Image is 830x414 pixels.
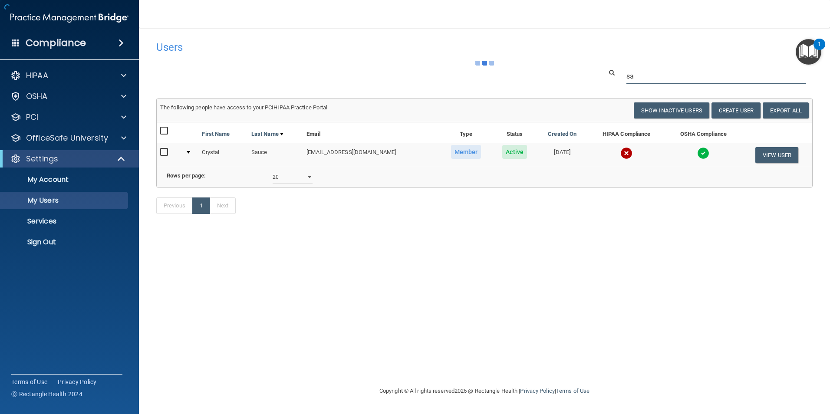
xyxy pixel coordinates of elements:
[6,175,124,184] p: My Account
[326,377,643,405] div: Copyright © All rights reserved 2025 @ Rectangle Health | |
[248,143,303,167] td: Sauce
[537,143,587,167] td: [DATE]
[303,143,440,167] td: [EMAIL_ADDRESS][DOMAIN_NAME]
[58,378,97,386] a: Privacy Policy
[11,390,82,398] span: Ⓒ Rectangle Health 2024
[502,145,527,159] span: Active
[6,196,124,205] p: My Users
[156,42,534,53] h4: Users
[10,9,128,26] img: PMB logo
[10,154,126,164] a: Settings
[620,147,632,159] img: cross.ca9f0e7f.svg
[697,147,709,159] img: tick.e7d51cea.svg
[665,122,741,143] th: OSHA Compliance
[156,197,193,214] a: Previous
[26,70,48,81] p: HIPAA
[10,112,126,122] a: PCI
[548,129,576,139] a: Created On
[520,388,554,394] a: Privacy Policy
[198,143,247,167] td: Crystal
[26,37,86,49] h4: Compliance
[167,172,206,179] b: Rows per page:
[303,122,440,143] th: Email
[10,70,126,81] a: HIPAA
[440,122,492,143] th: Type
[634,102,709,118] button: Show Inactive Users
[556,388,590,394] a: Terms of Use
[763,102,809,118] a: Export All
[192,197,210,214] a: 1
[26,91,48,102] p: OSHA
[10,91,126,102] a: OSHA
[451,145,481,159] span: Member
[160,104,328,111] span: The following people have access to your PCIHIPAA Practice Portal
[626,68,806,84] input: Search
[11,378,47,386] a: Terms of Use
[6,217,124,226] p: Services
[492,122,537,143] th: Status
[796,39,821,65] button: Open Resource Center, 1 new notification
[202,129,230,139] a: First Name
[10,133,126,143] a: OfficeSafe University
[818,44,821,56] div: 1
[26,154,58,164] p: Settings
[26,133,108,143] p: OfficeSafe University
[711,102,761,118] button: Create User
[6,238,124,246] p: Sign Out
[26,112,38,122] p: PCI
[475,61,494,66] img: ajax-loader.4d491dd7.gif
[587,122,665,143] th: HIPAA Compliance
[787,354,820,387] iframe: Drift Widget Chat Controller
[755,147,798,163] button: View User
[251,129,283,139] a: Last Name
[210,197,236,214] a: Next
